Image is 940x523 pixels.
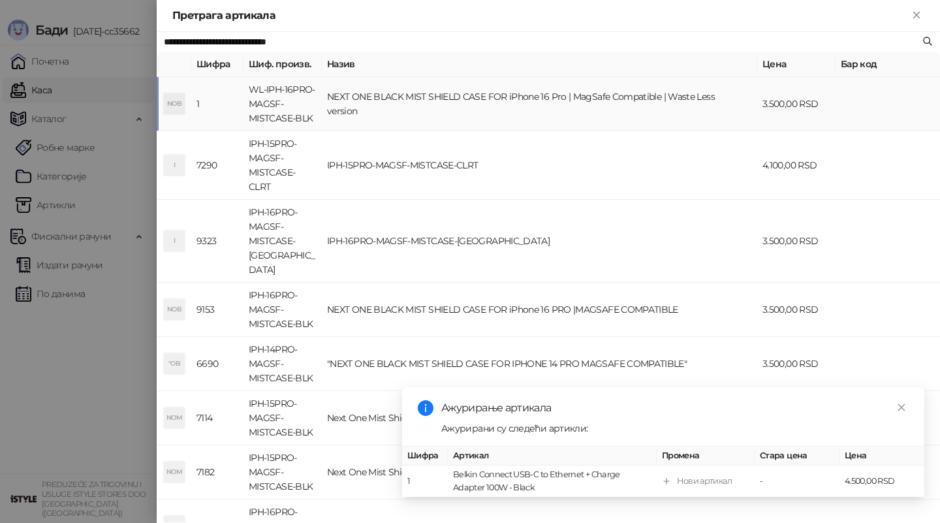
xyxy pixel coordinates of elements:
div: Ажурирање артикала [441,400,909,416]
td: 3.500,00 RSD [757,200,836,283]
div: NOB [164,299,185,320]
td: 3.500,00 RSD [757,283,836,337]
th: Артикал [448,447,657,466]
td: 1 [191,77,243,131]
td: 6690 [191,337,243,391]
th: Шифра [191,52,243,77]
td: NEXT ONE BLACK MIST SHIELD CASE FOR iPhone 16 PRO |MAGSAFE COMPATIBLE [322,283,757,337]
td: IPH-15PRO-MAGSF-MISTCASE-CLRT [243,131,322,200]
td: - [755,466,839,498]
div: "OB [164,353,185,374]
th: Промена [657,447,755,466]
th: Стара цена [755,447,839,466]
button: Close [909,8,924,24]
div: NOM [164,407,185,428]
a: Close [894,400,909,415]
td: 3.500,00 RSD [757,337,836,391]
td: 9323 [191,200,243,283]
td: IPH-16PRO-MAGSF-MISTCASE-[GEOGRAPHIC_DATA] [243,200,322,283]
th: Цена [839,447,924,466]
div: I [164,155,185,176]
td: 4.500,00 RSD [839,466,924,498]
td: 3.500,00 RSD [757,77,836,131]
div: Ажурирани су следећи артикли: [441,421,909,436]
th: Шифра [402,447,448,466]
div: NOB [164,93,185,114]
th: Цена [757,52,836,77]
td: 4.100,00 RSD [757,131,836,200]
td: 9153 [191,283,243,337]
span: close [897,403,906,412]
td: IPH-15PRO-MAGSF-MISTCASE-BLK [243,445,322,499]
td: 7114 [191,391,243,445]
td: Next One Mist Shield Case for iPhone 15 Pro MagSafe Compatible - Black [322,445,757,499]
td: IPH-16PRO-MAGSF-MISTCASE-BLK [243,283,322,337]
th: Шиф. произв. [243,52,322,77]
th: Назив [322,52,757,77]
span: info-circle [418,400,433,416]
td: Next One Mist Shield Case for iPhone 15 Pro MagSafe Compatible - Black [322,391,757,445]
td: IPH-14PRO-MAGSF-MISTCASE-BLK [243,337,322,391]
td: IPH-16PRO-MAGSF-MISTCASE-[GEOGRAPHIC_DATA] [322,200,757,283]
td: 7290 [191,131,243,200]
td: IPH-15PRO-MAGSF-MISTCASE-BLK [243,391,322,445]
td: IPH-15PRO-MAGSF-MISTCASE-CLRT [322,131,757,200]
td: NEXT ONE BLACK MIST SHIELD CASE FOR iPhone 16 Pro | MagSafe Compatible | Waste Less version [322,77,757,131]
td: "NEXT ONE BLACK MIST SHIELD CASE FOR IPHONE 14 PRO MAGSAFE COMPATIBLE" [322,337,757,391]
th: Бар код [836,52,940,77]
div: I [164,230,185,251]
td: 1 [402,466,448,498]
td: 7182 [191,445,243,499]
div: Претрага артикала [172,8,909,24]
td: Belkin Connect USB-C to Ethernet + Charge Adapter 100W - Black [448,466,657,498]
div: NOM [164,462,185,483]
td: WL-IPH-16PRO-MAGSF-MISTCASE-BLK [243,77,322,131]
div: Нови артикал [677,475,732,488]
